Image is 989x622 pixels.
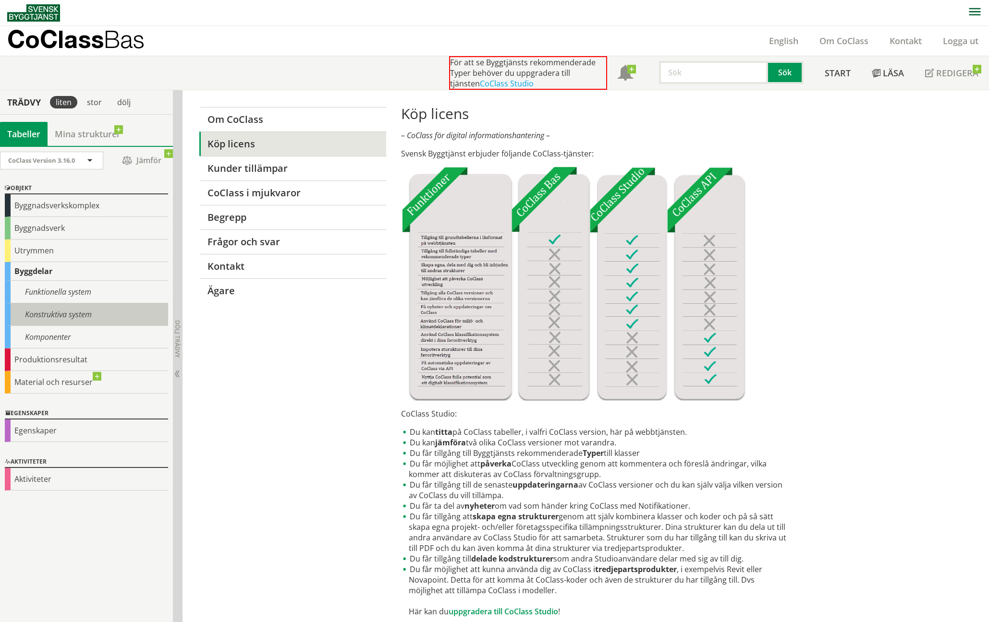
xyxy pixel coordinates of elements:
strong: påverka [480,458,512,469]
div: Egenskaper [5,408,168,419]
div: Utrymmen [5,239,168,262]
a: Mina strukturer [48,122,128,146]
div: dölj [111,96,136,108]
li: Du får tillgång till som andra Studioanvändare delar med sig av till dig. [401,553,790,564]
span: Dölj trädvy [173,320,182,358]
div: Byggnadsverk [5,217,168,239]
strong: skapa egna strukturer [473,511,559,522]
a: Kontakt [199,254,386,278]
li: Du kan på CoClass tabeller, i valfri CoClass version, här på webbtjänsten. [401,427,790,437]
a: Start [814,56,861,90]
strong: delade kodstrukturer [471,553,553,564]
a: Köp licens [199,132,386,156]
div: Komponenter [5,326,168,348]
p: CoClass [7,34,145,45]
a: Ägare [199,278,386,303]
span: Notifikationer [618,66,633,82]
div: Konstruktiva system [5,303,168,326]
button: Sök [768,61,804,84]
li: Du får ta del av om vad som händer kring CoClass med Notifikationer. [401,501,790,511]
a: uppgradera till CoClass Studio [449,606,558,617]
span: Redigera [936,67,978,79]
h1: Köp licens [401,105,790,122]
li: Du får möjlighet att CoClass utveckling genom att kommentera och föreslå ändringar, vilka kommer ... [401,458,790,479]
em: – CoClass för digital informationshantering – [401,130,550,141]
span: Start [825,67,851,79]
div: Aktiviteter [5,456,168,468]
a: Kontakt [879,35,932,47]
a: English [758,35,809,47]
a: CoClass i mjukvaror [199,180,386,205]
div: Funktionella system [5,281,168,303]
strong: titta [435,427,452,437]
strong: uppdateringarna [513,479,578,490]
span: Bas [104,25,145,53]
div: Byggnadsverkskomplex [5,194,168,217]
span: Jämför [113,152,171,169]
img: Svensk Byggtjänst [7,4,60,22]
strong: Typer [583,448,604,458]
li: Du får tillgång till de senaste av CoClass versioner och du kan själv välja vilken version av CoC... [401,479,790,501]
p: CoClass Studio: [401,408,790,419]
div: Egenskaper [5,419,168,442]
div: Trädvy [2,97,46,108]
a: CoClass Studio [480,78,534,89]
img: Tjnster-Tabell_CoClassBas-Studio-API2022-12-22.jpg [401,167,745,401]
li: Du får tillgång att genom att själv kombinera klasser och koder och på så sätt skapa egna projekt... [401,511,790,553]
div: stor [81,96,108,108]
span: CoClass Version 3.16.0 [8,156,75,165]
input: Sök [659,61,768,84]
strong: tredjepartsprodukter [595,564,677,574]
a: Om CoClass [809,35,879,47]
li: Du får tillgång till Byggtjänsts rekommenderade till klasser [401,448,790,458]
a: Läsa [861,56,915,90]
p: Svensk Byggtjänst erbjuder följande CoClass-tjänster: [401,148,790,159]
strong: nyheter [464,501,495,511]
li: Du får möjlighet att kunna använda dig av CoClass i , i exempelvis Revit eller Novapoint. Detta f... [401,564,790,617]
a: CoClassBas [7,26,165,56]
div: liten [50,96,77,108]
span: Läsa [883,67,904,79]
div: För att se Byggtjänsts rekommenderade Typer behöver du uppgradera till tjänsten [449,56,607,90]
div: Produktionsresultat [5,348,168,371]
a: Redigera [915,56,989,90]
div: Material och resurser [5,371,168,394]
li: Du kan två olika CoClass versioner mot varandra. [401,437,790,448]
a: Logga ut [932,35,989,47]
div: Aktiviteter [5,468,168,490]
a: Frågor och svar [199,229,386,254]
a: Om CoClass [199,107,386,132]
div: Byggdelar [5,262,168,281]
div: Objekt [5,183,168,194]
strong: jämföra [435,437,466,448]
a: Begrepp [199,205,386,229]
a: Kunder tillämpar [199,156,386,180]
